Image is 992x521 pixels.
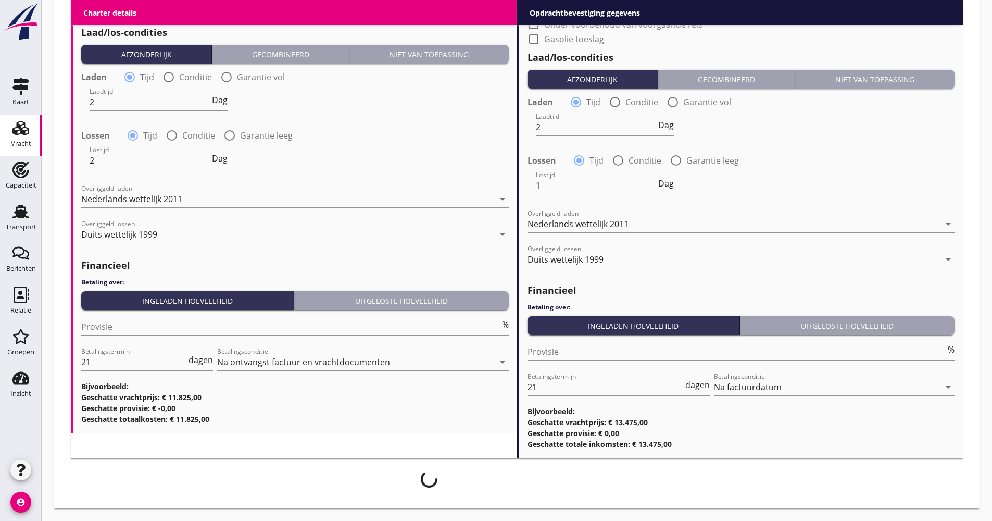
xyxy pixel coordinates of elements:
img: logo-small.a267ee39.svg [2,3,40,41]
div: Gecombineerd [662,74,791,85]
div: Ingeladen hoeveelheid [85,295,290,306]
h2: Laad/los-condities [528,51,955,65]
label: Tijd [143,130,157,141]
strong: Laden [81,72,107,82]
div: Afzonderlijk [85,49,207,60]
label: Tijd [586,97,600,107]
h2: Financieel [528,283,955,297]
div: Nederlands wettelijk 2011 [81,194,182,204]
strong: Lossen [81,130,110,141]
div: Niet van toepassing [800,74,950,85]
label: Onder voorbehoud van voorgaande reis [544,19,702,30]
div: Uitgeloste hoeveelheid [298,295,505,306]
i: arrow_drop_down [942,253,955,266]
label: Tijd [140,72,154,82]
h4: Betaling over: [528,303,955,312]
div: % [946,345,955,354]
div: Na ontvangst factuur en vrachtdocumenten [217,357,390,367]
i: arrow_drop_down [942,218,955,230]
div: Groepen [7,349,34,355]
h3: Bijvoorbeeld: [81,381,509,392]
div: Duits wettelijk 1999 [528,255,604,264]
button: Afzonderlijk [81,45,212,64]
h3: Geschatte totale inkomsten: € 13.475,00 [528,439,955,450]
i: arrow_drop_down [496,356,509,368]
label: Garantie vol [683,97,731,107]
label: Conditie [625,97,658,107]
div: dagen [683,381,710,389]
div: Niet van toepassing [354,49,504,60]
button: Ingeladen hoeveelheid [81,291,294,310]
label: Gasolie toeslag [98,9,158,19]
div: % [500,320,509,329]
i: account_circle [10,492,31,513]
strong: Lossen [528,155,556,166]
div: Afzonderlijk [532,74,654,85]
div: Vracht [11,140,31,147]
button: Uitgeloste hoeveelheid [294,291,509,310]
input: Provisie [81,318,500,335]
h2: Financieel [81,258,509,272]
h3: Geschatte vrachtprijs: € 13.475,00 [528,417,955,428]
input: Betalingstermijn [81,354,186,370]
input: Lostijd [536,177,656,194]
label: Conditie [179,72,212,82]
label: Stremming/ijstoeslag [544,5,628,15]
h3: Geschatte provisie: € -0,00 [81,403,509,414]
div: Inzicht [10,390,31,397]
button: Afzonderlijk [528,70,658,89]
div: Na factuurdatum [714,382,782,392]
div: Uitgeloste hoeveelheid [744,320,950,331]
h3: Geschatte vrachtprijs: € 11.825,00 [81,392,509,403]
div: Capaciteit [6,182,36,189]
input: Lostijd [90,152,210,169]
div: Nederlands wettelijk 2011 [528,219,629,229]
button: Gecombineerd [212,45,349,64]
div: Relatie [10,307,31,314]
div: dagen [186,356,213,364]
label: Conditie [629,155,661,166]
input: Laadtijd [536,119,656,135]
label: Conditie [182,130,215,141]
div: Transport [6,224,36,230]
div: Kaart [12,98,29,105]
h2: Laad/los-condities [81,26,509,40]
span: Dag [212,154,228,163]
div: Berichten [6,265,36,272]
button: Gecombineerd [658,70,796,89]
button: Niet van toepassing [796,70,955,89]
div: Ingeladen hoeveelheid [532,320,736,331]
label: Tijd [589,155,604,166]
h3: Bijvoorbeeld: [528,406,955,417]
input: Provisie [528,343,946,360]
button: Ingeladen hoeveelheid [528,316,740,335]
span: Dag [658,179,674,188]
button: Uitgeloste hoeveelheid [740,316,955,335]
label: Gasolie toeslag [544,34,604,44]
h4: Betaling over: [81,278,509,287]
button: Niet van toepassing [349,45,508,64]
h3: Geschatte totaalkosten: € 11.825,00 [81,414,509,425]
strong: Laden [528,97,553,107]
h3: Geschatte provisie: € 0,00 [528,428,955,439]
i: arrow_drop_down [496,228,509,241]
input: Betalingstermijn [528,379,684,395]
span: Dag [212,96,228,104]
div: Gecombineerd [216,49,345,60]
label: Garantie leeg [686,155,739,166]
label: Garantie vol [237,72,285,82]
label: Garantie leeg [240,130,293,141]
i: arrow_drop_down [496,193,509,205]
div: Duits wettelijk 1999 [81,230,157,239]
i: arrow_drop_down [942,381,955,393]
input: Laadtijd [90,94,210,110]
span: Dag [658,121,674,129]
